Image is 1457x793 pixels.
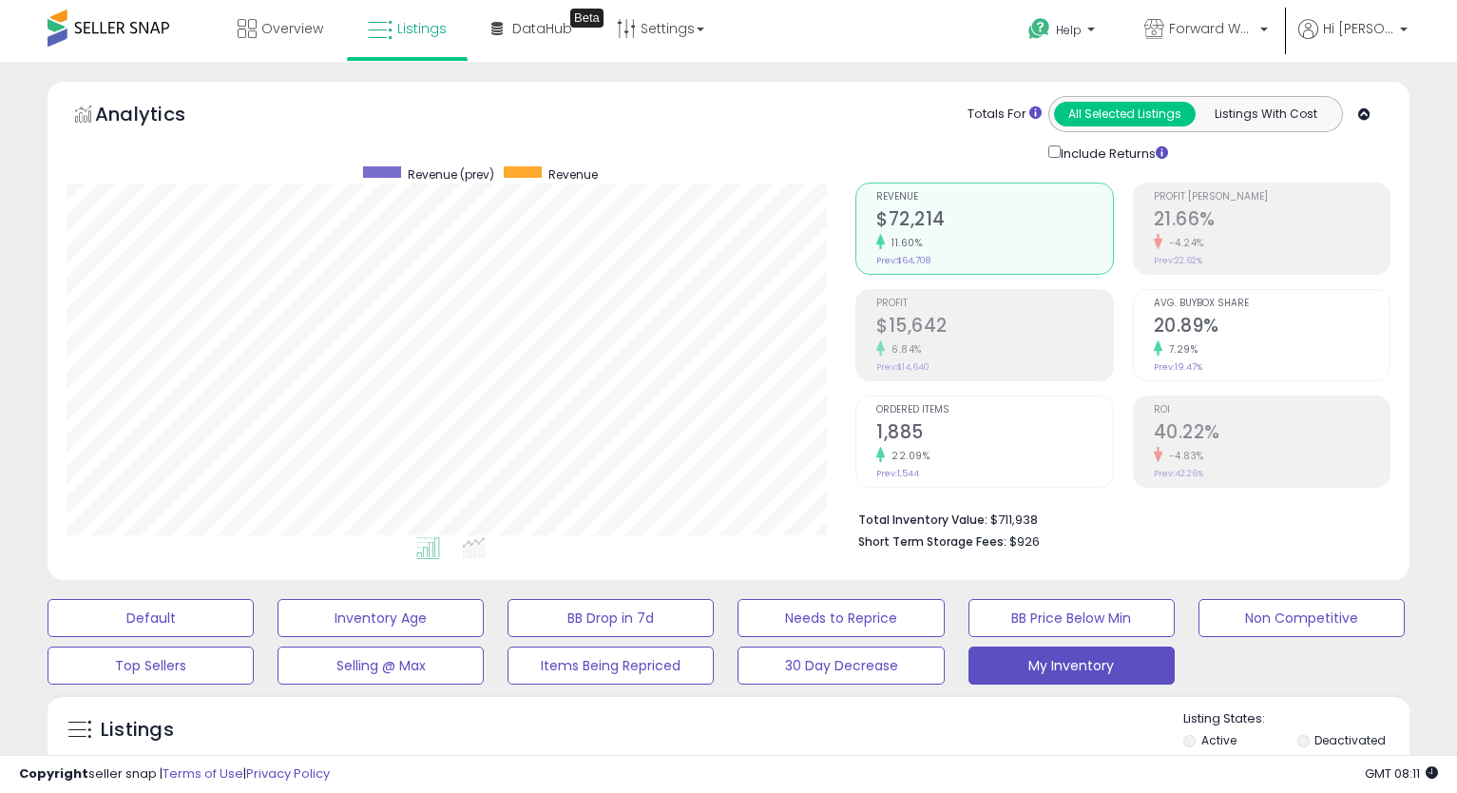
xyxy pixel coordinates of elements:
b: Total Inventory Value: [858,512,987,528]
h2: 1,885 [876,421,1112,447]
span: Profit [PERSON_NAME] [1154,192,1390,203]
small: 6.84% [885,342,922,357]
span: $926 [1009,532,1040,551]
div: Include Returns [1034,142,1191,164]
span: Revenue [548,166,598,183]
span: ROI [1154,405,1390,416]
h2: 40.22% [1154,421,1390,447]
button: BB Drop in 7d [508,599,714,637]
span: DataHub [512,19,572,38]
small: Prev: 19.47% [1154,361,1202,373]
h2: $15,642 [876,315,1112,340]
small: 22.09% [885,449,930,463]
button: Top Sellers [48,647,254,685]
span: Avg. Buybox Share [1154,299,1390,309]
a: Privacy Policy [246,764,330,783]
button: Listings With Cost [1195,102,1336,126]
a: Terms of Use [163,764,243,783]
button: BB Price Below Min [968,599,1175,637]
a: Hi [PERSON_NAME] [1298,19,1408,62]
span: 2025-10-14 08:11 GMT [1365,764,1438,783]
button: Non Competitive [1198,599,1405,637]
i: Get Help [1027,17,1051,41]
b: Short Term Storage Fees: [858,533,1006,550]
button: Needs to Reprice [738,599,944,637]
div: seller snap | | [19,765,330,783]
small: 11.60% [885,236,922,250]
h5: Listings [101,717,174,744]
small: Prev: 22.62% [1154,255,1202,266]
span: Help [1056,22,1082,38]
small: -4.24% [1162,236,1204,250]
h2: 20.89% [1154,315,1390,340]
button: Selling @ Max [278,647,484,685]
span: Profit [876,299,1112,309]
span: Listings [397,19,447,38]
label: Active [1201,732,1237,748]
button: 30 Day Decrease [738,647,944,685]
h5: Analytics [95,101,222,132]
span: Forward Wares [1169,19,1255,38]
span: Revenue (prev) [408,166,494,183]
strong: Copyright [19,764,88,783]
h2: 21.66% [1154,208,1390,234]
span: Revenue [876,192,1112,203]
small: Prev: 42.26% [1154,468,1203,479]
span: Hi [PERSON_NAME] [1323,19,1394,38]
small: Prev: $14,640 [876,361,930,373]
p: Listing States: [1183,710,1409,728]
button: My Inventory [968,647,1175,685]
button: Inventory Age [278,599,484,637]
small: -4.83% [1162,449,1204,463]
a: Help [1013,3,1114,62]
button: All Selected Listings [1054,102,1196,126]
button: Items Being Repriced [508,647,714,685]
div: Tooltip anchor [570,9,604,28]
small: 7.29% [1162,342,1198,357]
small: Prev: 1,544 [876,468,919,479]
li: $711,938 [858,507,1376,530]
h2: $72,214 [876,208,1112,234]
button: Default [48,599,254,637]
label: Deactivated [1314,732,1386,748]
div: Totals For [968,106,1042,124]
span: Overview [261,19,323,38]
span: Ordered Items [876,405,1112,416]
small: Prev: $64,708 [876,255,930,266]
